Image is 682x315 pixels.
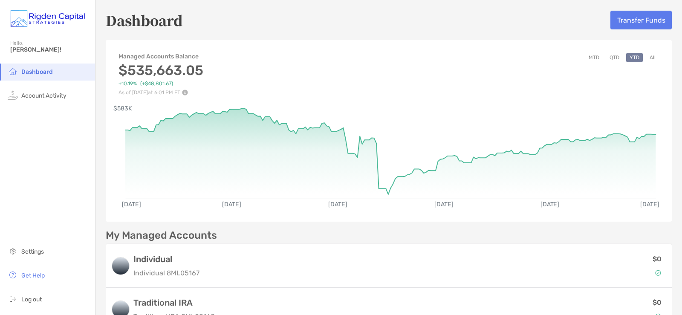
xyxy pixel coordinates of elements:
[21,272,45,279] span: Get Help
[106,230,217,241] p: My Managed Accounts
[8,66,18,76] img: household icon
[140,81,173,87] span: ( +$48,801.67 )
[133,268,199,278] p: Individual 8ML05167
[642,201,661,208] text: [DATE]
[8,294,18,304] img: logout icon
[653,297,662,308] p: $0
[606,53,623,62] button: QTD
[21,248,44,255] span: Settings
[222,201,241,208] text: [DATE]
[182,90,188,95] img: Performance Info
[118,81,137,87] span: +10.19%
[21,92,66,99] span: Account Activity
[133,254,199,264] h3: Individual
[585,53,603,62] button: MTD
[541,201,561,208] text: [DATE]
[118,90,203,95] p: As of [DATE] at 6:01 PM ET
[329,201,348,208] text: [DATE]
[610,11,672,29] button: Transfer Funds
[8,246,18,256] img: settings icon
[106,10,183,30] h5: Dashboard
[653,254,662,264] p: $0
[655,270,661,276] img: Account Status icon
[10,3,85,34] img: Zoe Logo
[646,53,659,62] button: All
[113,105,132,112] text: $583K
[626,53,643,62] button: YTD
[10,46,90,53] span: [PERSON_NAME]!
[118,53,203,60] h4: Managed Accounts Balance
[8,270,18,280] img: get-help icon
[122,201,141,208] text: [DATE]
[435,201,454,208] text: [DATE]
[133,298,215,308] h3: Traditional IRA
[21,296,42,303] span: Log out
[112,257,129,275] img: logo account
[21,68,53,75] span: Dashboard
[8,90,18,100] img: activity icon
[118,62,203,78] h3: $535,663.05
